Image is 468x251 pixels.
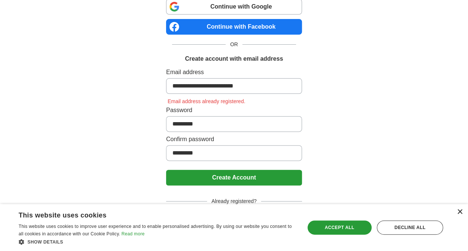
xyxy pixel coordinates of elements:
[226,41,242,48] span: OR
[121,231,144,236] a: Read more, opens a new window
[166,68,302,77] label: Email address
[166,135,302,144] label: Confirm password
[19,224,292,236] span: This website uses cookies to improve user experience and to enable personalised advertising. By u...
[19,209,278,220] div: This website uses cookies
[377,220,443,235] div: Decline all
[166,19,302,35] a: Continue with Facebook
[28,239,63,245] span: Show details
[19,238,296,245] div: Show details
[166,170,302,185] button: Create Account
[457,209,462,215] div: Close
[207,197,261,205] span: Already registered?
[166,98,247,104] span: Email address already registered.
[185,54,283,63] h1: Create account with email address
[166,106,302,115] label: Password
[308,220,372,235] div: Accept all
